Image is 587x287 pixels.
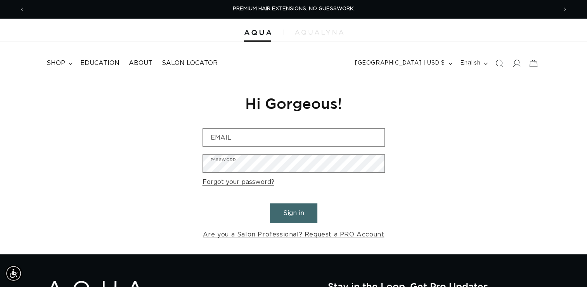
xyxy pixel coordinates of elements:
span: Salon Locator [162,59,218,67]
summary: shop [42,54,76,72]
span: Education [80,59,119,67]
span: English [460,59,480,67]
summary: Search [491,55,508,72]
span: PREMIUM HAIR EXTENSIONS. NO GUESSWORK. [233,6,355,11]
button: Next announcement [556,2,573,17]
a: Salon Locator [157,54,222,72]
a: Education [76,54,124,72]
button: Sign in [270,203,317,223]
img: Aqua Hair Extensions [244,30,271,35]
span: shop [47,59,65,67]
button: English [455,56,491,71]
button: Previous announcement [14,2,31,17]
input: Email [203,129,384,146]
a: About [124,54,157,72]
img: aqualyna.com [295,30,343,35]
iframe: Chat Widget [548,250,587,287]
h1: Hi Gorgeous! [203,94,385,113]
div: Accessibility Menu [5,265,22,282]
a: Forgot your password? [203,177,274,188]
span: About [129,59,152,67]
button: [GEOGRAPHIC_DATA] | USD $ [350,56,455,71]
span: [GEOGRAPHIC_DATA] | USD $ [355,59,445,67]
a: Are you a Salon Professional? Request a PRO Account [203,229,384,240]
